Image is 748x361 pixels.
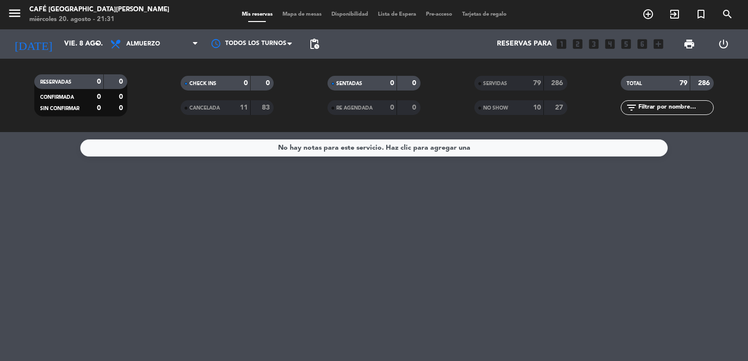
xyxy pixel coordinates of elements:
[483,106,508,111] span: NO SHOW
[266,80,272,87] strong: 0
[308,38,320,50] span: pending_actions
[97,105,101,112] strong: 0
[412,104,418,111] strong: 0
[679,80,687,87] strong: 79
[636,38,649,50] i: looks_6
[119,78,125,85] strong: 0
[695,8,707,20] i: turned_in_not
[604,38,616,50] i: looks_4
[189,106,220,111] span: CANCELADA
[119,93,125,100] strong: 0
[706,29,741,59] div: LOG OUT
[457,12,512,17] span: Tarjetas de regalo
[91,38,103,50] i: arrow_drop_down
[40,80,71,85] span: RESERVADAS
[336,81,362,86] span: SENTADAS
[390,80,394,87] strong: 0
[240,104,248,111] strong: 11
[652,38,665,50] i: add_box
[642,8,654,20] i: add_circle_outline
[551,80,565,87] strong: 286
[373,12,421,17] span: Lista de Espera
[555,104,565,111] strong: 27
[262,104,272,111] strong: 83
[126,41,160,47] span: Almuerzo
[40,106,79,111] span: SIN CONFIRMAR
[555,38,568,50] i: looks_one
[97,93,101,100] strong: 0
[571,38,584,50] i: looks_two
[237,12,278,17] span: Mis reservas
[412,80,418,87] strong: 0
[244,80,248,87] strong: 0
[627,81,642,86] span: TOTAL
[97,78,101,85] strong: 0
[497,40,552,48] span: Reservas para
[278,142,470,154] div: No hay notas para este servicio. Haz clic para agregar una
[483,81,507,86] span: SERVIDAS
[587,38,600,50] i: looks_3
[533,80,541,87] strong: 79
[119,105,125,112] strong: 0
[722,8,733,20] i: search
[7,33,59,55] i: [DATE]
[7,6,22,21] i: menu
[683,38,695,50] span: print
[327,12,373,17] span: Disponibilidad
[278,12,327,17] span: Mapa de mesas
[626,102,637,113] i: filter_list
[669,8,680,20] i: exit_to_app
[29,5,169,15] div: Café [GEOGRAPHIC_DATA][PERSON_NAME]
[189,81,216,86] span: CHECK INS
[390,104,394,111] strong: 0
[7,6,22,24] button: menu
[40,95,74,100] span: CONFIRMADA
[718,38,729,50] i: power_settings_new
[29,15,169,24] div: miércoles 20. agosto - 21:31
[698,80,712,87] strong: 286
[533,104,541,111] strong: 10
[620,38,632,50] i: looks_5
[421,12,457,17] span: Pre-acceso
[637,102,713,113] input: Filtrar por nombre...
[336,106,373,111] span: RE AGENDADA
